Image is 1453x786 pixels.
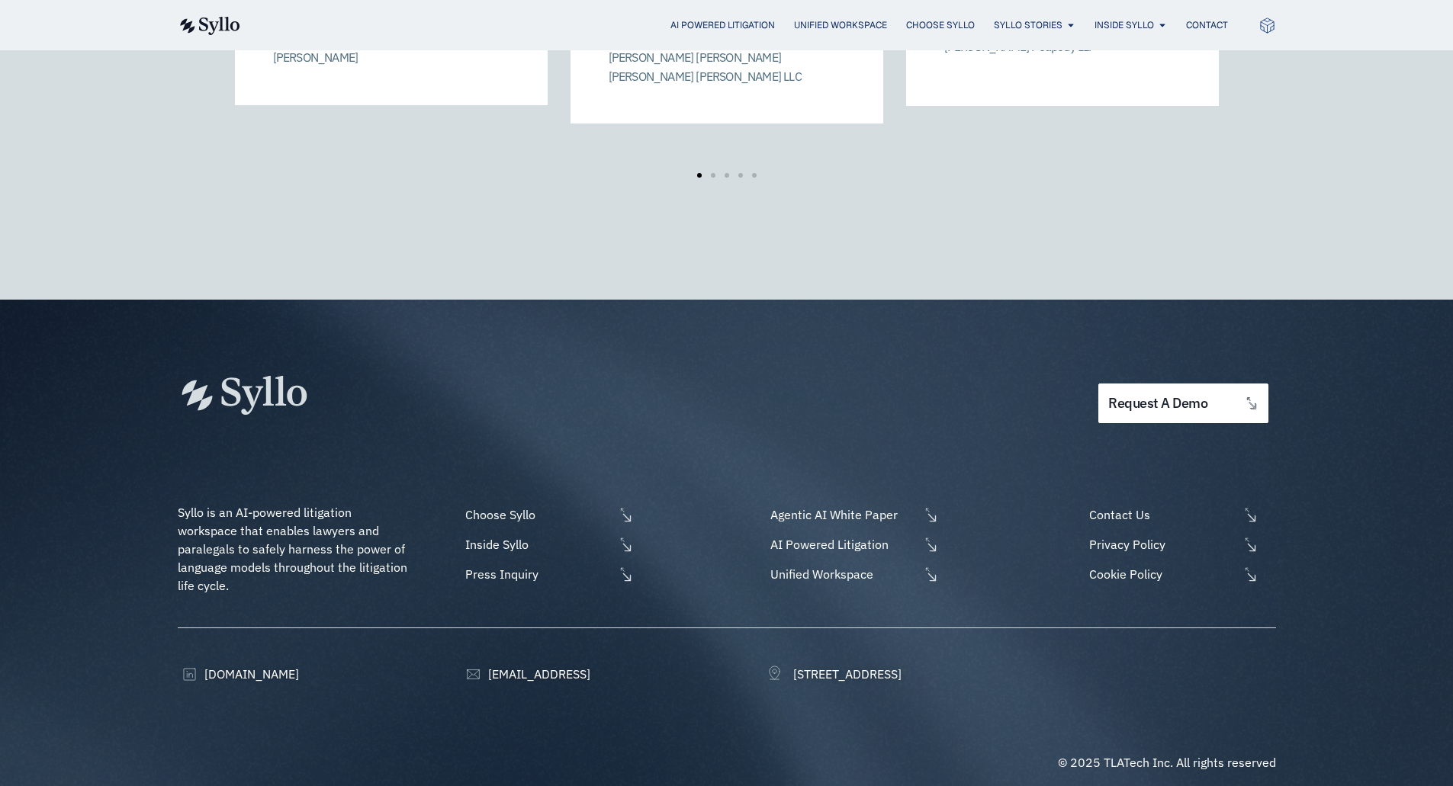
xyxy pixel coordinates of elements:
a: Press Inquiry [461,565,634,583]
span: Press Inquiry [461,565,614,583]
a: Contact [1186,18,1228,32]
span: Go to slide 2 [711,173,715,178]
a: request a demo [1098,383,1268,424]
img: syllo [178,17,240,35]
a: Cookie Policy [1085,565,1275,583]
span: Syllo is an AI-powered litigation workspace that enables lawyers and paralegals to safely harness... [178,505,410,593]
span: Go to slide 5 [752,173,757,178]
span: Go to slide 4 [738,173,743,178]
span: [STREET_ADDRESS] [789,665,902,683]
span: AI Powered Litigation [767,535,919,553]
a: Choose Syllo [461,505,634,524]
a: Unified Workspace [794,18,887,32]
span: Contact Us [1085,505,1238,524]
span: Cookie Policy [1085,565,1238,583]
span: [EMAIL_ADDRESS] [484,665,590,683]
a: [DOMAIN_NAME] [178,665,299,683]
a: [STREET_ADDRESS] [767,665,902,683]
a: Inside Syllo [461,535,634,553]
span: [DOMAIN_NAME] [201,665,299,683]
a: Contact Us [1085,505,1275,524]
span: Go to slide 3 [725,173,729,178]
span: Go to slide 1 [697,173,702,178]
a: Inside Syllo [1095,18,1154,32]
a: AI Powered Litigation [767,535,939,553]
span: request a demo [1108,396,1207,411]
span: © 2025 TLATech Inc. All rights reserved [1058,755,1276,770]
nav: Menu [271,18,1228,33]
a: [EMAIL_ADDRESS] [461,665,590,683]
span: Inside Syllo [461,535,614,553]
span: Privacy Policy [1085,535,1238,553]
a: AI Powered Litigation [670,18,775,32]
span: Choose Syllo [461,505,614,524]
a: Syllo Stories [994,18,1062,32]
a: Choose Syllo [906,18,975,32]
a: Unified Workspace [767,565,939,583]
a: Privacy Policy [1085,535,1275,553]
span: Unified Workspace [767,565,919,583]
a: Agentic AI White Paper [767,505,939,524]
span: Agentic AI White Paper [767,505,919,524]
p: Partner [PERSON_NAME] [PERSON_NAME] [PERSON_NAME] [PERSON_NAME] LLC [609,29,844,85]
div: Menu Toggle [271,18,1228,33]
